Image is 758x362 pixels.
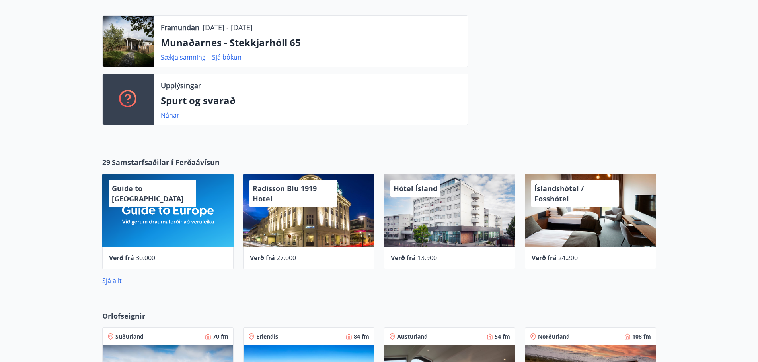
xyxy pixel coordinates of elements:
span: Orlofseignir [102,311,145,321]
span: Hótel Ísland [394,184,437,193]
p: Munaðarnes - Stekkjarhóll 65 [161,36,462,49]
a: Sækja samning [161,53,206,62]
span: Radisson Blu 1919 Hotel [253,184,317,203]
p: [DATE] - [DATE] [203,22,253,33]
span: 84 fm [354,333,369,341]
span: 24.200 [558,254,578,262]
a: Sjá allt [102,276,122,285]
span: 27.000 [277,254,296,262]
span: 30.000 [136,254,155,262]
a: Nánar [161,111,179,120]
p: Spurt og svarað [161,94,462,107]
span: 13.900 [417,254,437,262]
span: Norðurland [538,333,570,341]
span: Verð frá [532,254,557,262]
span: Íslandshótel / Fosshótel [534,184,584,203]
span: Austurland [397,333,428,341]
span: Erlendis [256,333,278,341]
span: Samstarfsaðilar í Ferðaávísun [112,157,220,167]
span: 29 [102,157,110,167]
span: 108 fm [632,333,651,341]
span: 54 fm [495,333,510,341]
span: Verð frá [250,254,275,262]
span: Verð frá [391,254,416,262]
p: Upplýsingar [161,80,201,91]
span: Guide to [GEOGRAPHIC_DATA] [112,184,183,203]
a: Sjá bókun [212,53,242,62]
p: Framundan [161,22,199,33]
span: 70 fm [213,333,228,341]
span: Suðurland [115,333,144,341]
span: Verð frá [109,254,134,262]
